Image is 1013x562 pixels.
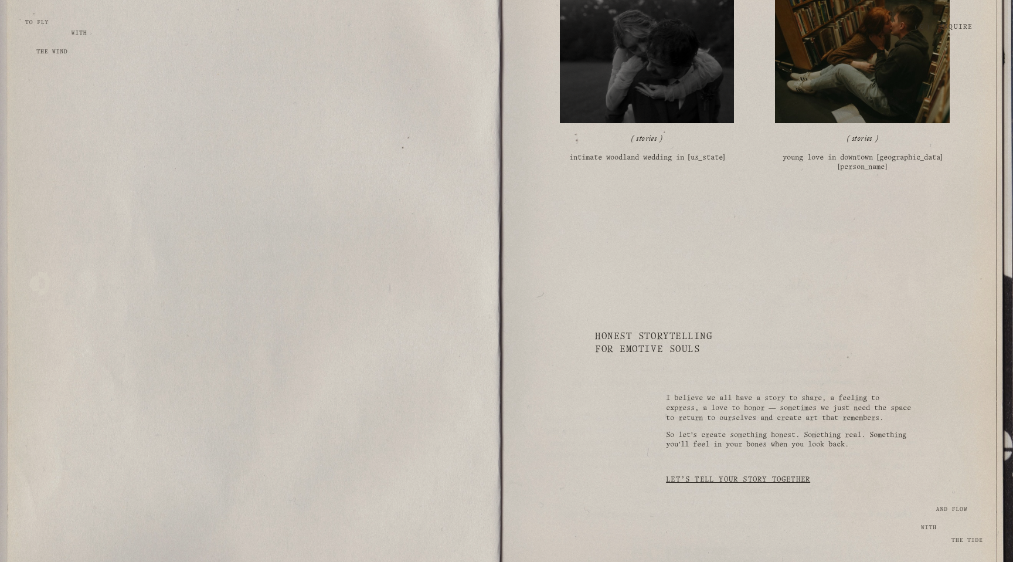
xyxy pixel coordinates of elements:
[783,154,943,170] a: young love in downtown [GEOGRAPHIC_DATA][PERSON_NAME]
[939,17,973,38] a: Inquire
[595,331,808,356] h2: Honest Storytelling FOR emotive souls
[666,469,810,491] a: Let's tell your story together
[569,154,725,161] a: intimate woodland wedding in [US_STATE]
[666,394,914,423] p: I believe we all have a story to share, a feeling to express, a love to honor — sometimes we just...
[915,24,917,30] span: (
[636,133,657,147] a: stories
[920,24,924,30] span: 0
[915,23,929,32] a: 0 items in cart
[927,24,929,30] span: )
[852,133,872,147] a: stories
[666,431,914,451] p: So let’s create something honest. Something real. Something you’ll feel in your bones when you lo...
